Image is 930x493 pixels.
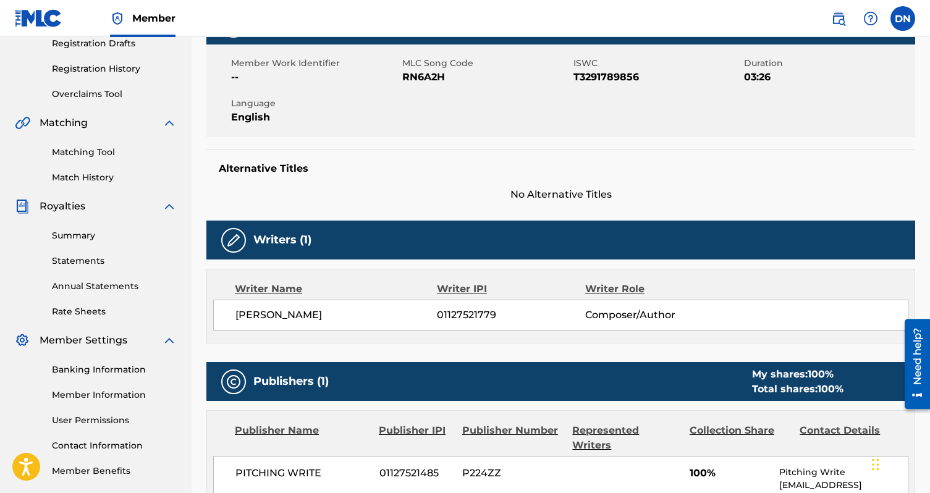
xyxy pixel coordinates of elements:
[110,11,125,26] img: Top Rightsholder
[162,333,177,348] img: expand
[462,423,564,453] div: Publisher Number
[253,374,329,389] h5: Publishers (1)
[863,11,878,26] img: help
[253,233,311,247] h5: Writers (1)
[585,308,720,322] span: Composer/Author
[779,466,908,479] p: Pitching Write
[15,116,30,130] img: Matching
[52,439,177,452] a: Contact Information
[895,314,930,414] iframe: Resource Center
[15,199,30,214] img: Royalties
[752,367,843,382] div: My shares:
[52,229,177,242] a: Summary
[572,423,680,453] div: Represented Writers
[52,389,177,402] a: Member Information
[235,466,370,481] span: PITCHING WRITE
[808,368,834,380] span: 100 %
[40,333,127,348] span: Member Settings
[890,6,915,31] div: User Menu
[231,110,399,125] span: English
[402,57,570,70] span: MLC Song Code
[52,414,177,427] a: User Permissions
[52,37,177,50] a: Registration Drafts
[52,305,177,318] a: Rate Sheets
[437,282,585,297] div: Writer IPI
[573,70,742,85] span: T3291789856
[40,116,88,130] span: Matching
[226,233,241,248] img: Writers
[132,11,175,25] span: Member
[690,466,771,481] span: 100%
[818,383,843,395] span: 100 %
[219,162,903,175] h5: Alternative Titles
[52,255,177,268] a: Statements
[231,57,399,70] span: Member Work Identifier
[52,465,177,478] a: Member Benefits
[52,363,177,376] a: Banking Information
[52,146,177,159] a: Matching Tool
[162,199,177,214] img: expand
[585,282,720,297] div: Writer Role
[858,6,883,31] div: Help
[800,423,901,453] div: Contact Details
[872,446,879,483] div: Drag
[235,282,437,297] div: Writer Name
[752,382,843,397] div: Total shares:
[15,333,30,348] img: Member Settings
[744,70,912,85] span: 03:26
[226,374,241,389] img: Publishers
[462,466,563,481] span: P224ZZ
[402,70,570,85] span: RN6A2H
[52,88,177,101] a: Overclaims Tool
[868,434,930,493] iframe: Chat Widget
[235,308,437,322] span: [PERSON_NAME]
[52,171,177,184] a: Match History
[437,308,585,322] span: 01127521779
[231,70,399,85] span: --
[744,57,912,70] span: Duration
[162,116,177,130] img: expand
[231,97,399,110] span: Language
[831,11,846,26] img: search
[206,187,915,202] span: No Alternative Titles
[573,57,742,70] span: ISWC
[52,62,177,75] a: Registration History
[15,9,62,27] img: MLC Logo
[52,280,177,293] a: Annual Statements
[379,423,453,453] div: Publisher IPI
[379,466,454,481] span: 01127521485
[235,423,370,453] div: Publisher Name
[826,6,851,31] a: Public Search
[690,423,791,453] div: Collection Share
[40,199,85,214] span: Royalties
